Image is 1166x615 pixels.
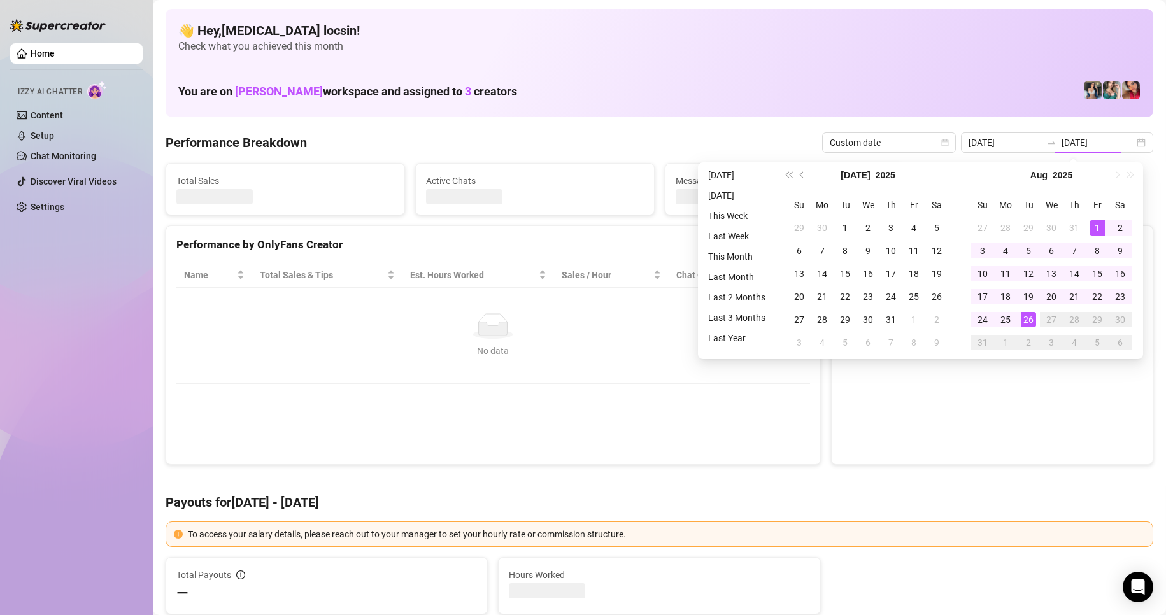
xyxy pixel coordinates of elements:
[31,131,54,141] a: Setup
[87,81,107,99] img: AI Chatter
[669,263,809,288] th: Chat Conversion
[465,85,471,98] span: 3
[174,530,183,539] span: exclamation-circle
[178,39,1141,53] span: Check what you achieved this month
[31,151,96,161] a: Chat Monitoring
[1084,81,1102,99] img: Katy
[830,133,948,152] span: Custom date
[236,570,245,579] span: info-circle
[176,174,394,188] span: Total Sales
[410,268,536,282] div: Est. Hours Worked
[31,48,55,59] a: Home
[1062,136,1134,150] input: End date
[509,568,809,582] span: Hours Worked
[31,176,117,187] a: Discover Viral Videos
[1103,81,1121,99] img: Zaddy
[941,139,949,146] span: calendar
[31,202,64,212] a: Settings
[178,22,1141,39] h4: 👋 Hey, [MEDICAL_DATA] locsin !
[178,85,517,99] h1: You are on workspace and assigned to creators
[676,174,893,188] span: Messages Sent
[184,268,234,282] span: Name
[1122,81,1140,99] img: Vanessa
[969,136,1041,150] input: Start date
[31,110,63,120] a: Content
[676,268,792,282] span: Chat Conversion
[189,344,797,358] div: No data
[10,19,106,32] img: logo-BBDzfeDw.svg
[554,263,669,288] th: Sales / Hour
[176,583,188,604] span: —
[1046,138,1056,148] span: swap-right
[426,174,644,188] span: Active Chats
[260,268,385,282] span: Total Sales & Tips
[176,568,231,582] span: Total Payouts
[176,263,252,288] th: Name
[166,493,1153,511] h4: Payouts for [DATE] - [DATE]
[562,268,651,282] span: Sales / Hour
[176,236,810,253] div: Performance by OnlyFans Creator
[18,86,82,98] span: Izzy AI Chatter
[252,263,402,288] th: Total Sales & Tips
[166,134,307,152] h4: Performance Breakdown
[188,527,1145,541] div: To access your salary details, please reach out to your manager to set your hourly rate or commis...
[1046,138,1056,148] span: to
[1123,572,1153,602] div: Open Intercom Messenger
[842,236,1142,253] div: Sales by OnlyFans Creator
[235,85,323,98] span: [PERSON_NAME]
